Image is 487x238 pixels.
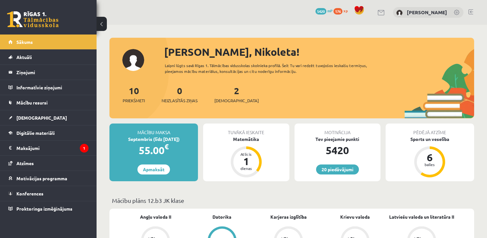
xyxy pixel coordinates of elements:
a: Proktoringa izmēģinājums [8,201,89,216]
legend: Maksājumi [16,141,89,155]
a: Informatīvie ziņojumi [8,80,89,95]
span: Sākums [16,39,33,45]
div: Tev pieejamie punkti [295,136,380,143]
a: [DEMOGRAPHIC_DATA] [8,110,89,125]
a: Konferences [8,186,89,201]
a: 10Priekšmeti [123,85,145,104]
div: 55.00 [109,143,198,158]
div: 6 [420,152,439,163]
a: Sports un veselība 6 balles [386,136,474,178]
a: Sākums [8,35,89,49]
div: Pēdējā atzīme [386,124,474,136]
span: Aktuāli [16,54,32,60]
legend: Informatīvie ziņojumi [16,80,89,95]
a: 176 xp [333,8,351,13]
div: Mācību maksa [109,124,198,136]
div: Matemātika [203,136,289,143]
span: [DEMOGRAPHIC_DATA] [16,115,67,121]
span: Priekšmeti [123,97,145,104]
a: Motivācijas programma [8,171,89,186]
span: [DEMOGRAPHIC_DATA] [214,97,259,104]
a: Maksājumi1 [8,141,89,155]
span: Konferences [16,191,43,196]
span: Motivācijas programma [16,175,67,181]
div: dienas [237,166,256,170]
span: Neizlasītās ziņas [162,97,198,104]
a: 2[DEMOGRAPHIC_DATA] [214,85,259,104]
span: 176 [333,8,342,15]
p: Mācību plāns 12.b3 JK klase [112,196,472,205]
a: Atzīmes [8,156,89,171]
span: Digitālie materiāli [16,130,55,136]
div: [PERSON_NAME], Nikoleta! [164,44,474,60]
a: Latviešu valoda un literatūra II [389,213,454,220]
img: Nikoleta Zamarjonova [396,10,403,16]
span: 5420 [315,8,326,15]
a: Krievu valoda [340,213,370,220]
div: Sports un veselība [386,136,474,143]
span: Proktoringa izmēģinājums [16,206,72,212]
a: Matemātika Atlicis 1 dienas [203,136,289,178]
div: Motivācija [295,124,380,136]
a: Digitālie materiāli [8,125,89,140]
div: Septembris (līdz [DATE]) [109,136,198,143]
div: 5420 [295,143,380,158]
div: balles [420,163,439,166]
i: 1 [80,144,89,153]
div: Laipni lūgts savā Rīgas 1. Tālmācības vidusskolas skolnieka profilā. Šeit Tu vari redzēt tuvojošo... [165,63,384,74]
a: [PERSON_NAME] [407,9,447,15]
a: Angļu valoda II [140,213,171,220]
div: Tuvākā ieskaite [203,124,289,136]
span: Mācību resursi [16,100,48,105]
a: Datorika [212,213,231,220]
a: 0Neizlasītās ziņas [162,85,198,104]
div: Atlicis [237,152,256,156]
span: Atzīmes [16,160,34,166]
a: Apmaksāt [137,164,170,174]
a: Ziņojumi [8,65,89,80]
legend: Ziņojumi [16,65,89,80]
div: 1 [237,156,256,166]
a: 20 piedāvājumi [316,164,359,174]
a: Aktuāli [8,50,89,64]
span: xp [343,8,348,13]
a: 5420 mP [315,8,332,13]
a: Mācību resursi [8,95,89,110]
span: mP [327,8,332,13]
span: € [164,142,169,151]
a: Karjeras izglītība [270,213,307,220]
a: Rīgas 1. Tālmācības vidusskola [7,11,59,27]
